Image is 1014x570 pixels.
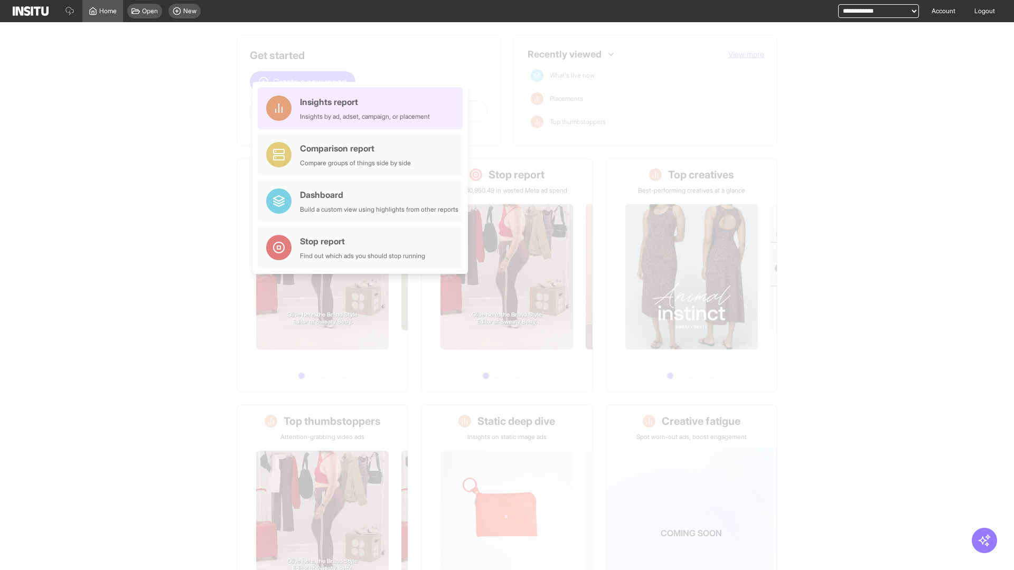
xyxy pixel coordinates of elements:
span: Home [99,7,117,15]
img: Logo [13,6,49,16]
div: Dashboard [300,188,458,201]
div: Insights by ad, adset, campaign, or placement [300,112,430,121]
div: Insights report [300,96,430,108]
span: New [183,7,196,15]
div: Comparison report [300,142,411,155]
span: Open [142,7,158,15]
div: Find out which ads you should stop running [300,252,425,260]
div: Stop report [300,235,425,248]
div: Build a custom view using highlights from other reports [300,205,458,214]
div: Compare groups of things side by side [300,159,411,167]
